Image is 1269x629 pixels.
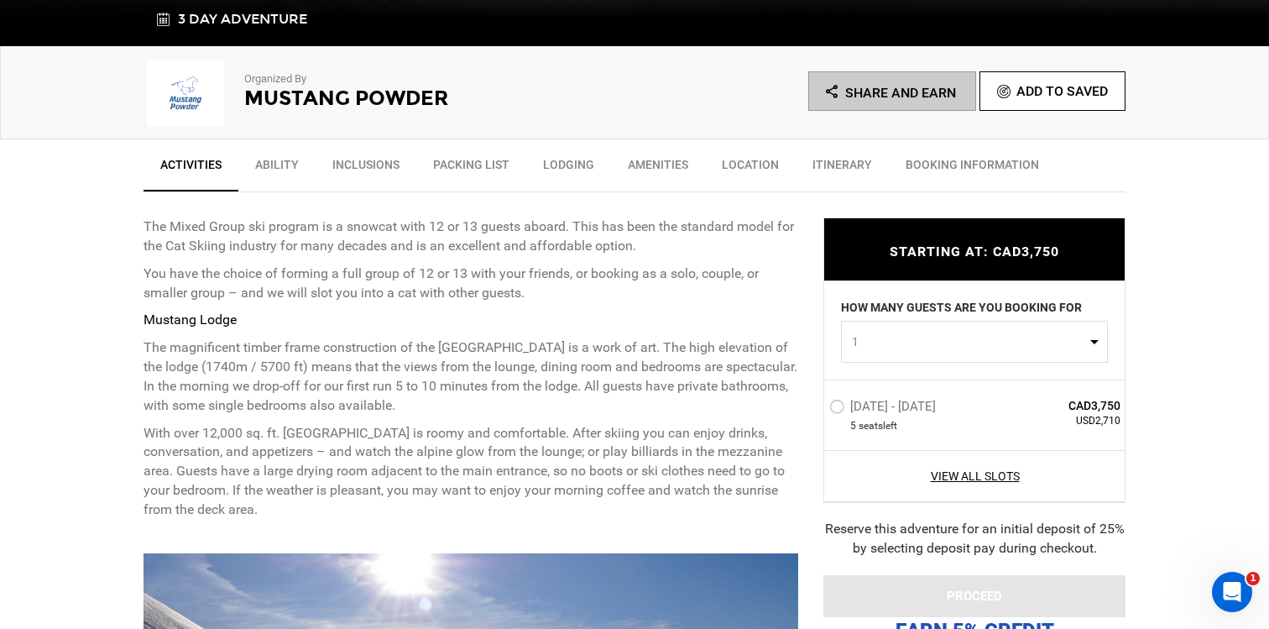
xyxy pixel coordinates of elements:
span: 3 Day Adventure [178,10,307,29]
a: Amenities [611,148,705,190]
a: View All Slots [829,468,1120,485]
a: Activities [144,148,238,191]
label: HOW MANY GUESTS ARE YOU BOOKING FOR [841,299,1082,321]
div: Reserve this adventure for an initial deposit of 25% by selecting deposit pay during checkout. [823,520,1125,558]
a: Location [705,148,796,190]
iframe: Intercom live chat [1212,572,1252,612]
span: Add To Saved [1016,83,1108,99]
a: Lodging [526,148,611,190]
span: STARTING AT: CAD3,750 [890,244,1059,259]
img: img_0ff4e6702feb5b161957f2ea789f15f4.png [144,60,227,127]
p: With over 12,000 sq. ft. [GEOGRAPHIC_DATA] is roomy and comfortable. After skiing you can enjoy d... [144,424,798,520]
a: Inclusions [316,148,416,190]
a: Itinerary [796,148,889,190]
strong: Mustang Lodge [144,312,237,328]
a: BOOKING INFORMATION [889,148,1056,190]
button: 1 [841,321,1108,363]
h2: Mustang Powder [244,87,588,109]
label: [DATE] - [DATE] [829,399,940,419]
a: Packing List [416,148,526,190]
p: The magnificent timber frame construction of the [GEOGRAPHIC_DATA] is a work of art. The high ele... [144,338,798,415]
button: PROCEED [823,575,1125,617]
span: seat left [859,419,897,433]
span: 1 [1246,572,1260,585]
span: 5 [850,419,856,433]
p: You have the choice of forming a full group of 12 or 13 with your friends, or booking as a solo, ... [144,265,798,303]
a: Ability [238,148,316,190]
span: 1 [852,333,1086,350]
p: Organized By [244,71,588,87]
span: s [878,419,883,433]
span: CAD3,750 [999,397,1120,414]
span: USD2,710 [999,414,1120,428]
p: The Mixed Group ski program is a snowcat with 12 or 13 guests aboard. This has been the standard ... [144,218,798,256]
